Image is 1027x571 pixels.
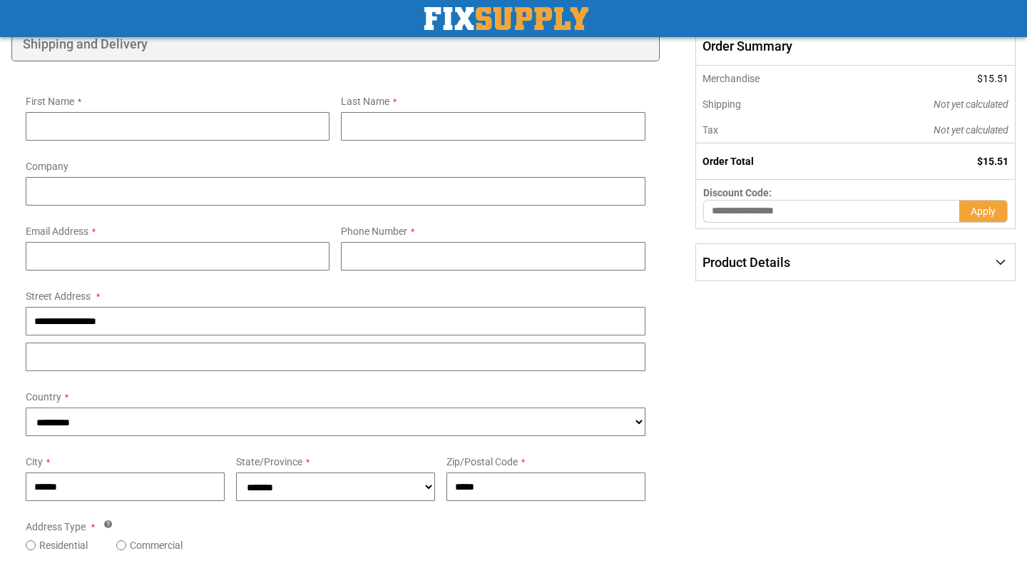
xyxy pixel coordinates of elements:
span: Not yet calculated [934,98,1008,110]
span: Last Name [341,96,389,107]
span: Order Summary [695,27,1016,66]
span: Not yet calculated [934,124,1008,136]
span: Zip/Postal Code [446,456,518,468]
span: Email Address [26,226,88,237]
span: Apply [971,206,996,217]
label: Commercial [130,538,183,552]
img: Fix Industrial Supply [424,7,588,30]
span: Discount Code: [703,187,772,198]
span: Product Details [702,255,790,270]
span: Company [26,161,68,172]
span: Phone Number [341,226,407,237]
span: Street Address [26,290,91,302]
span: Country [26,391,61,403]
span: Address Type [26,521,86,532]
a: store logo [424,7,588,30]
span: First Name [26,96,74,107]
span: Shipping [702,98,741,110]
th: Merchandise [695,66,837,91]
span: State/Province [236,456,302,468]
label: Residential [39,538,88,552]
span: $15.51 [977,156,1008,167]
span: City [26,456,43,468]
span: $15.51 [977,73,1008,84]
th: Tax [695,117,837,143]
strong: Order Total [702,156,754,167]
button: Apply [959,200,1008,223]
div: Shipping and Delivery [11,27,660,61]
